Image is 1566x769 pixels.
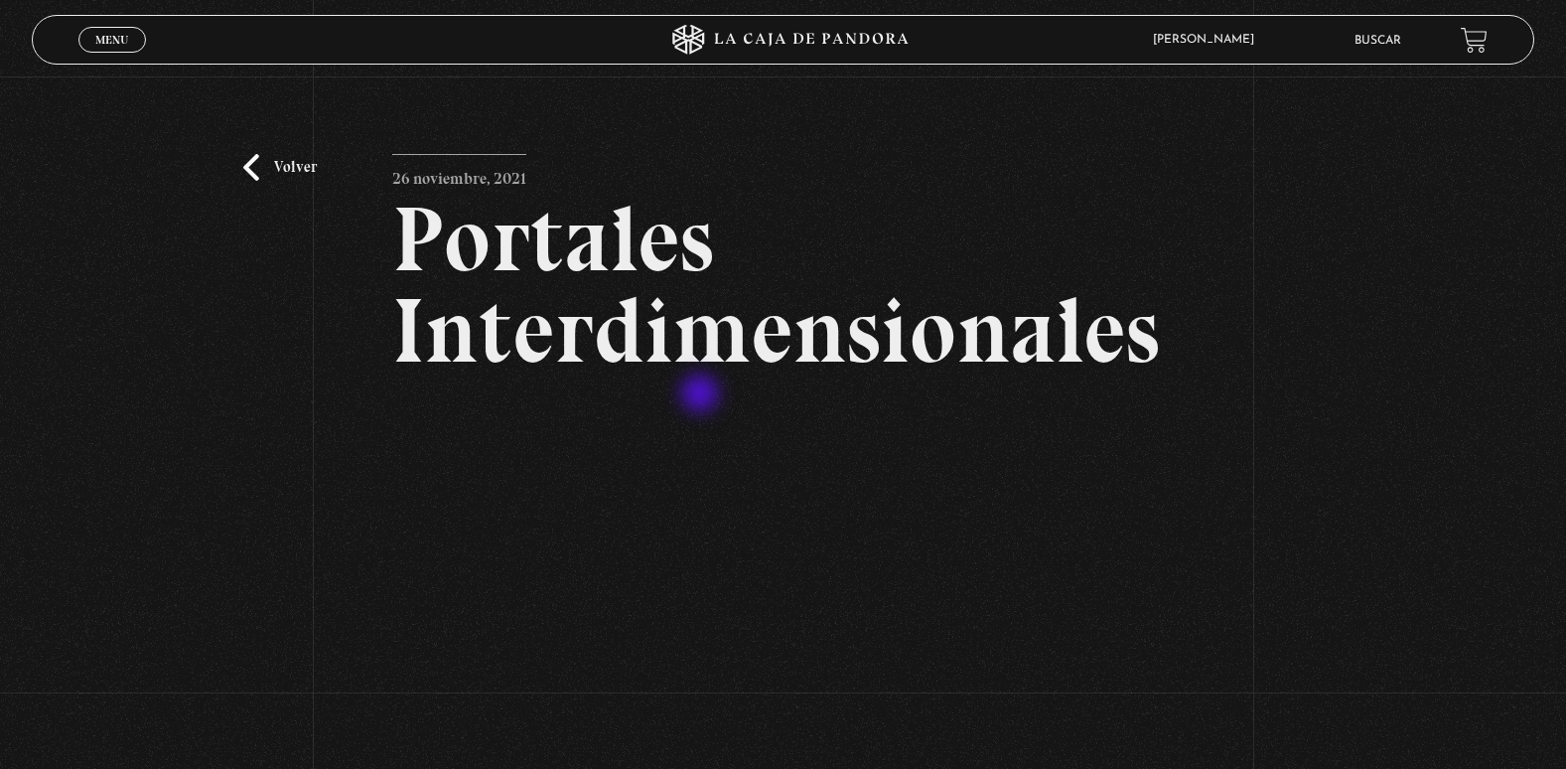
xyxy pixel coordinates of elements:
a: View your shopping cart [1461,27,1488,54]
span: Cerrar [89,51,136,65]
span: Menu [95,34,128,46]
a: Buscar [1354,35,1401,47]
a: Volver [243,154,317,181]
p: 26 noviembre, 2021 [392,154,526,194]
span: [PERSON_NAME] [1143,34,1274,46]
h2: Portales Interdimensionales [392,194,1174,377]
